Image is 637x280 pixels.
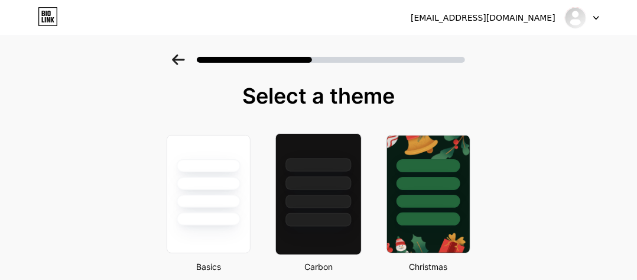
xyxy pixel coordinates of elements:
div: Christmas [383,260,474,273]
div: Carbon [273,260,364,273]
img: Cheik RABO (LeJodala) [564,7,587,29]
div: Basics [163,260,254,273]
div: Select a theme [162,84,475,108]
div: [EMAIL_ADDRESS][DOMAIN_NAME] [411,12,555,24]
